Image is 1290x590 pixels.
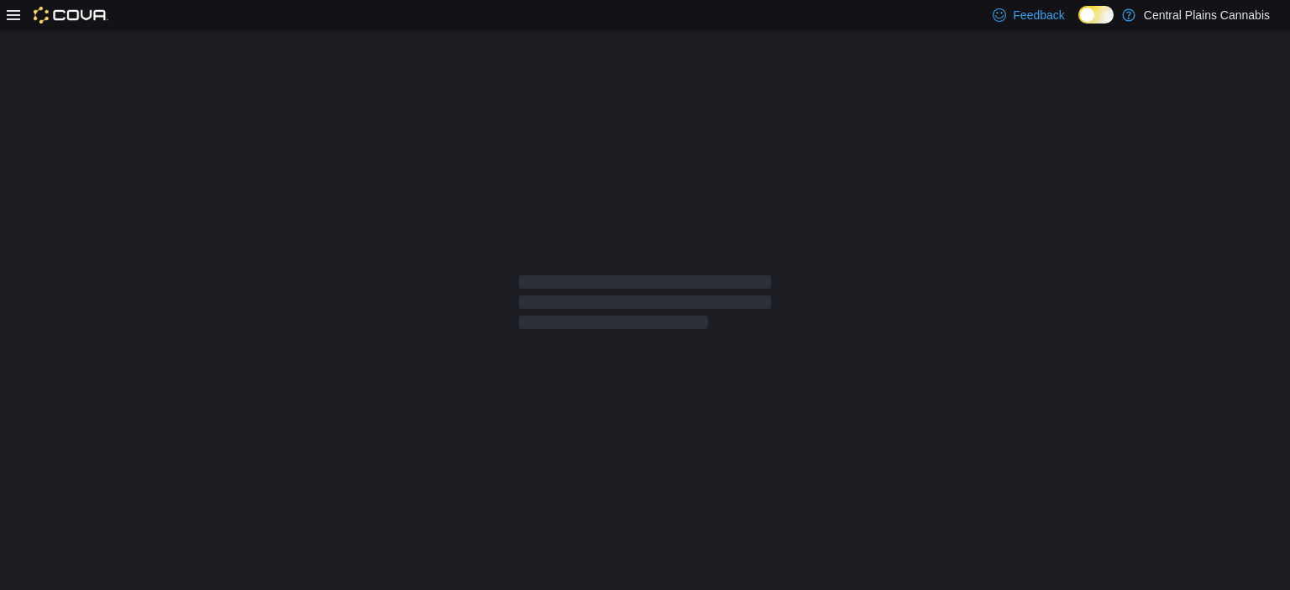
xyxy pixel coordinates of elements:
[1144,5,1270,25] p: Central Plains Cannabis
[34,7,108,23] img: Cova
[1078,6,1114,23] input: Dark Mode
[1013,7,1064,23] span: Feedback
[519,279,771,332] span: Loading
